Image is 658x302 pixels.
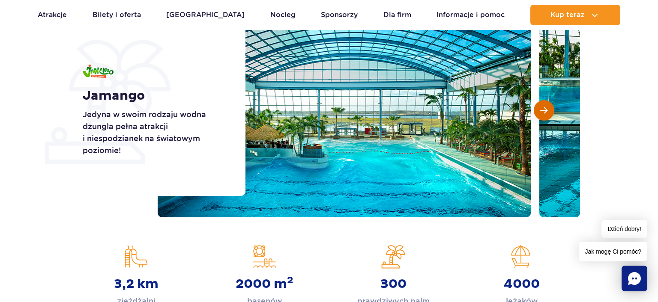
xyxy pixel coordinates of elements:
p: Jedyna w swoim rodzaju wodna dżungla pełna atrakcji i niespodzianek na światowym poziomie! [83,109,226,157]
a: [GEOGRAPHIC_DATA] [166,5,245,25]
strong: 3,2 km [114,276,159,292]
sup: 2 [287,274,293,286]
a: Bilety i oferta [93,5,141,25]
img: Jamango [83,65,114,78]
a: Atrakcje [38,5,67,25]
a: Sponsorzy [321,5,358,25]
strong: 300 [380,276,407,292]
a: Informacje i pomoc [437,5,505,25]
span: Dzień dobry! [601,220,647,238]
a: Nocleg [270,5,296,25]
a: Dla firm [383,5,411,25]
button: Kup teraz [530,5,620,25]
span: Kup teraz [550,11,584,19]
h1: Jamango [83,88,226,104]
span: Jak mogę Ci pomóc? [579,242,647,261]
button: Następny slajd [534,100,554,121]
div: Chat [622,266,647,291]
strong: 4000 [504,276,540,292]
strong: 2000 m [236,276,293,292]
